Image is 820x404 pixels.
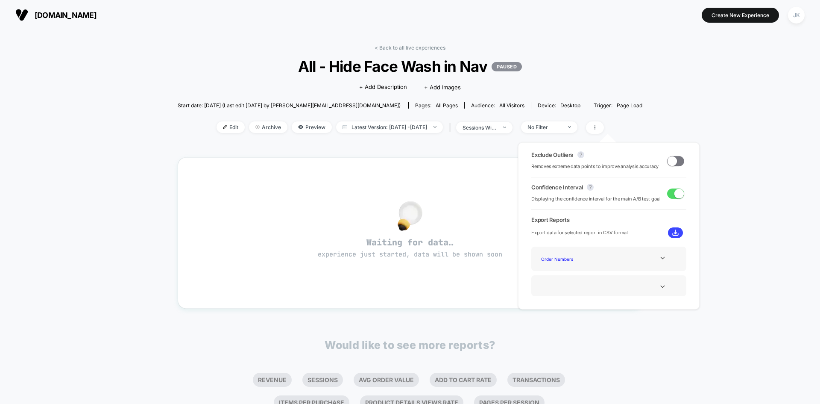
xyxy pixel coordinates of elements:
span: [DOMAIN_NAME] [35,11,97,20]
span: All Visitors [499,102,524,109]
span: Removes extreme data points to improve analysis accuracy [531,162,659,171]
span: Exclude Outliers [531,151,573,158]
span: desktop [560,102,580,109]
img: edit [223,125,227,129]
span: Displaying the confidence interval for the main A/B test goal [531,195,661,203]
span: Edit [217,121,245,133]
span: + Add Images [424,84,461,91]
img: end [255,125,260,129]
span: all pages [436,102,458,109]
button: [DOMAIN_NAME] [13,8,99,22]
div: JK [788,7,805,24]
button: Create New Experience [702,8,779,23]
span: All - Hide Face Wash in Nav [201,57,619,75]
span: Archive [249,121,287,133]
span: Confidence Interval [531,184,583,191]
span: + Add Description [359,83,407,91]
img: download [672,230,679,236]
div: Trigger: [594,102,642,109]
li: Add To Cart Rate [430,373,497,387]
li: Avg Order Value [354,373,419,387]
span: Page Load [617,102,642,109]
img: end [503,127,506,128]
span: Waiting for data… [193,237,627,259]
img: end [568,126,571,128]
img: end [433,126,436,128]
span: experience just started, data will be shown soon [318,250,502,259]
span: Device: [531,102,587,109]
div: sessions with impression [463,124,497,131]
div: No Filter [527,124,562,130]
a: < Back to all live experiences [375,44,445,51]
div: Audience: [471,102,524,109]
span: | [447,121,456,134]
div: Pages: [415,102,458,109]
span: Latest Version: [DATE] - [DATE] [336,121,443,133]
p: Would like to see more reports? [325,339,495,351]
li: Sessions [302,373,343,387]
li: Revenue [253,373,292,387]
span: Start date: [DATE] (Last edit [DATE] by [PERSON_NAME][EMAIL_ADDRESS][DOMAIN_NAME]) [178,102,401,109]
button: ? [577,151,584,158]
span: Export Reports [531,216,686,223]
span: Export data for selected report in CSV format [531,229,628,237]
button: JK [785,6,807,24]
li: Transactions [507,373,565,387]
button: ? [587,184,594,191]
div: Order Numbers [538,253,606,265]
img: calendar [343,125,347,129]
p: PAUSED [492,62,522,71]
span: Preview [292,121,332,133]
img: Visually logo [15,9,28,21]
img: no_data [398,201,422,231]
